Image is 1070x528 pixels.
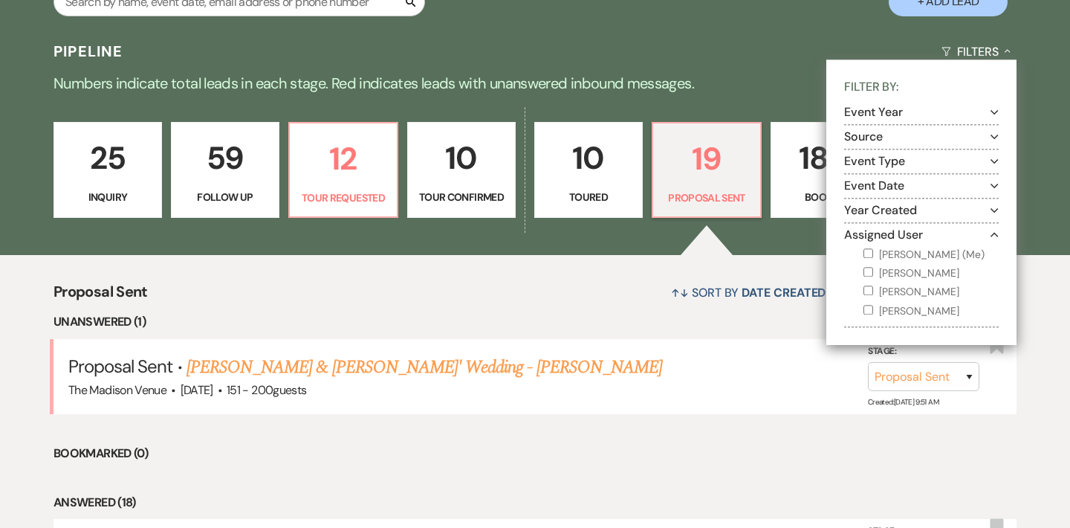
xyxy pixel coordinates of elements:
li: Answered (18) [53,493,1016,512]
input: [PERSON_NAME] [863,286,873,296]
label: [PERSON_NAME] (Me) [863,245,999,264]
label: [PERSON_NAME] [863,283,999,302]
label: [PERSON_NAME] [863,265,999,283]
span: Date Created [742,285,826,300]
a: [PERSON_NAME] & [PERSON_NAME]' Wedding - [PERSON_NAME] [187,354,662,381]
p: 10 [417,133,506,183]
span: The Madison Venue [68,382,166,398]
p: 180 [780,133,869,183]
span: ↑↓ [671,285,689,300]
button: Source [844,131,999,143]
input: [PERSON_NAME] [863,305,873,315]
button: Event Date [844,180,999,192]
span: Proposal Sent [68,355,173,378]
li: Unanswered (1) [53,312,1016,332]
label: [PERSON_NAME] [863,302,999,321]
a: 180Booked [771,122,879,219]
input: [PERSON_NAME] [863,268,873,277]
h3: Pipeline [53,41,123,62]
span: Proposal Sent [53,280,148,312]
a: 19Proposal Sent [652,122,762,219]
p: 25 [63,133,152,183]
span: [DATE] [181,382,213,398]
button: Year Created [844,205,999,216]
button: Filters [936,32,1016,71]
p: Follow Up [181,189,270,205]
button: Event Year [844,106,999,118]
p: Proposal Sent [662,190,751,206]
p: Inquiry [63,189,152,205]
a: 10Tour Confirmed [407,122,516,219]
p: Booked [780,189,869,205]
p: Filter By: [844,77,999,101]
a: 59Follow Up [171,122,279,219]
button: Assigned User [844,229,999,241]
p: 12 [299,134,388,184]
p: Toured [544,189,633,205]
label: Stage: [868,344,979,360]
button: Event Type [844,155,999,167]
p: Tour Confirmed [417,189,506,205]
a: 10Toured [534,122,643,219]
a: 12Tour Requested [288,122,398,219]
button: Sort By Date Created [665,273,843,312]
input: [PERSON_NAME] (Me) [863,248,873,258]
p: 10 [544,133,633,183]
li: Bookmarked (0) [53,444,1016,463]
span: Created: [DATE] 9:51 AM [868,397,938,407]
p: Tour Requested [299,190,388,206]
p: 59 [181,133,270,183]
span: 151 - 200 guests [227,382,306,398]
p: 19 [662,134,751,184]
a: 25Inquiry [53,122,162,219]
